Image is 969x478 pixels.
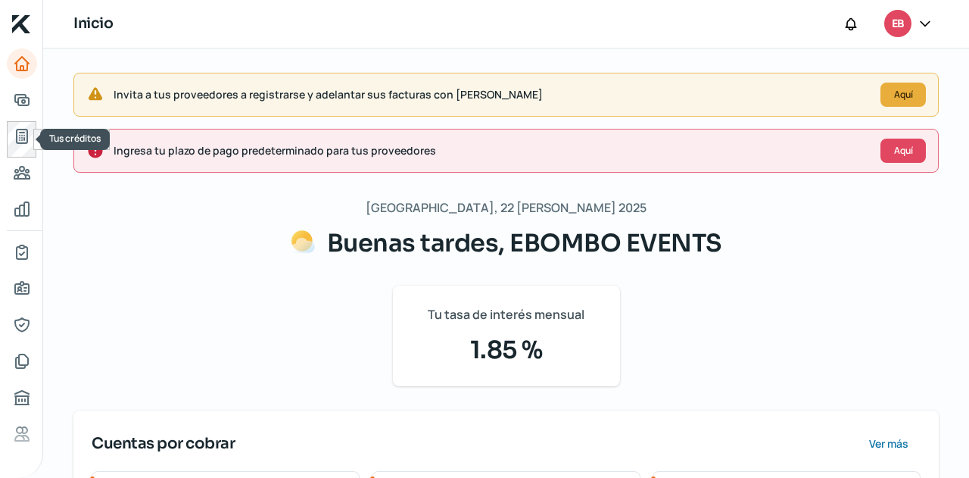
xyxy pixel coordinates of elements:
span: Aquí [894,90,913,99]
a: Tus créditos [7,121,37,152]
a: Mis finanzas [7,194,37,224]
span: Cuentas por cobrar [92,433,235,455]
a: Mi contrato [7,237,37,267]
span: Invita a tus proveedores a registrarse y adelantar sus facturas con [PERSON_NAME] [114,85,868,104]
span: Buenas tardes, EBOMBO EVENTS [327,228,722,258]
h1: Inicio [73,13,113,35]
a: Inicio [7,48,37,79]
a: Buró de crédito [7,383,37,413]
span: Aquí [894,146,913,155]
span: Ver más [869,439,908,449]
a: Representantes [7,310,37,340]
a: Documentos [7,346,37,376]
span: 1.85 % [411,332,602,368]
span: Tu tasa de interés mensual [428,304,584,326]
span: [GEOGRAPHIC_DATA], 22 [PERSON_NAME] 2025 [366,197,647,219]
span: Ingresa tu plazo de pago predeterminado para tus proveedores [114,141,868,160]
button: Aquí [880,83,926,107]
a: Pago a proveedores [7,158,37,188]
span: EB [892,15,904,33]
a: Adelantar facturas [7,85,37,115]
a: Información general [7,273,37,304]
img: Saludos [291,230,315,254]
button: Aquí [880,139,926,163]
span: Tus créditos [49,132,101,145]
button: Ver más [856,429,921,459]
a: Referencias [7,419,37,449]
